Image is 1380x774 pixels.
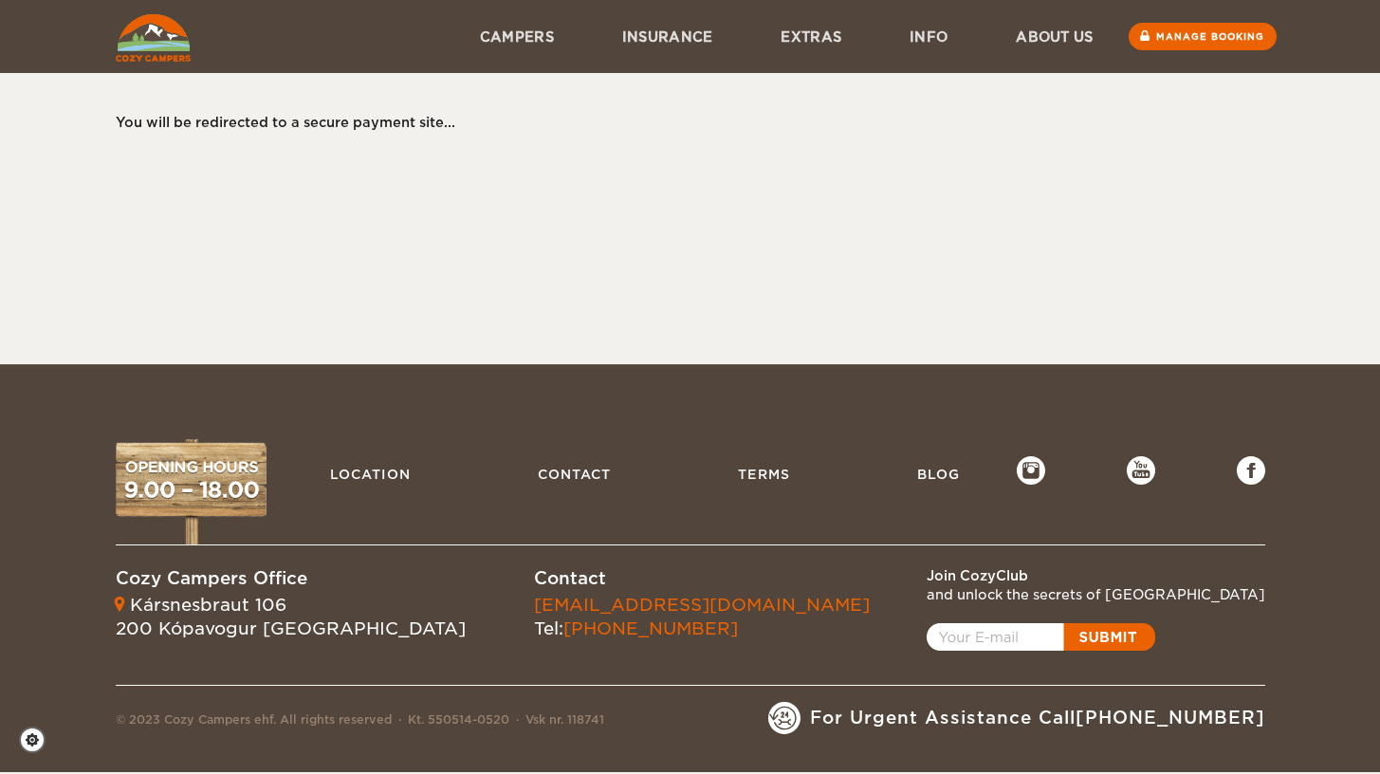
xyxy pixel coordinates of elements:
a: Location [321,456,420,492]
div: Kársnesbraut 106 200 Kópavogur [GEOGRAPHIC_DATA] [116,593,466,641]
div: You will be redirected to a secure payment site... [116,113,1246,132]
a: Blog [908,456,969,492]
div: Cozy Campers Office [116,566,466,591]
a: Contact [528,456,620,492]
a: [PHONE_NUMBER] [563,618,738,638]
div: © 2023 Cozy Campers ehf. All rights reserved Kt. 550514-0520 Vsk nr. 118741 [116,711,604,734]
a: Terms [728,456,800,492]
a: [PHONE_NUMBER] [1076,708,1265,728]
a: [EMAIL_ADDRESS][DOMAIN_NAME] [534,595,870,615]
a: Open popup [927,623,1155,651]
span: For Urgent Assistance Call [810,706,1265,730]
div: Join CozyClub [927,566,1265,585]
div: and unlock the secrets of [GEOGRAPHIC_DATA] [927,585,1265,604]
div: Contact [534,566,870,591]
div: Tel: [534,593,870,641]
a: Cookie settings [19,727,58,753]
a: Manage booking [1129,23,1277,50]
img: Cozy Campers [116,14,191,62]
